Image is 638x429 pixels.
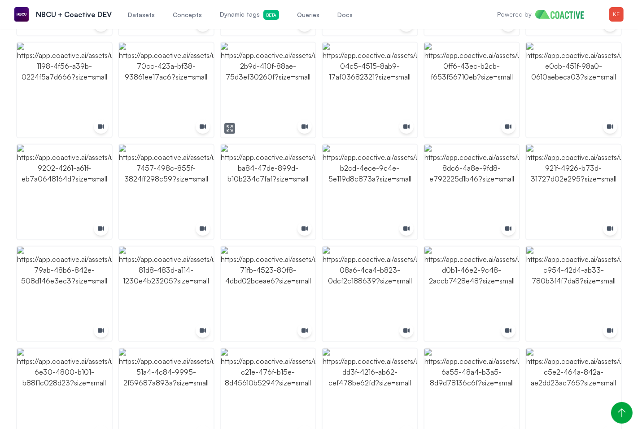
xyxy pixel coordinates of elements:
[263,10,279,20] span: Beta
[424,43,519,137] img: https://app.coactive.ai/assets/ui/images/coactive/peacock_vod_1737504868066/c19a894b-0ff6-43ec-b2...
[424,247,519,341] img: https://app.coactive.ai/assets/ui/images/coactive/peacock_vod_1737504868066/dd7f1379-d0b1-46e2-9c...
[297,10,319,19] span: Queries
[323,43,417,137] img: https://app.coactive.ai/assets/ui/images/coactive/peacock_vod_1737504868066/1c91bd71-04c5-4515-8a...
[14,7,29,22] img: NBCU + Coactive DEV
[609,7,624,22] img: Menu for the logged in user
[119,247,214,341] img: https://app.coactive.ai/assets/ui/images/coactive/peacock_vod_1737504868066/41cd9306-81d8-483d-a1...
[119,43,214,137] img: https://app.coactive.ai/assets/ui/images/coactive/peacock_vod_1737504868066/f38d6c79-70cc-423a-bf...
[128,10,155,19] span: Datasets
[221,145,315,239] img: https://app.coactive.ai/assets/ui/images/coactive/peacock_vod_1737504868066/62c5999f-ba84-47de-89...
[221,247,315,341] img: https://app.coactive.ai/assets/ui/images/coactive/peacock_vod_1737504868066/907f8d4b-71fb-4523-80...
[173,10,202,19] span: Concepts
[323,247,417,341] img: https://app.coactive.ai/assets/ui/images/coactive/peacock_vod_1737504868066/5b7e392f-08a6-4ca4-b8...
[497,10,532,19] p: Powered by
[17,43,112,137] img: https://app.coactive.ai/assets/ui/images/coactive/peacock_vod_1737504868066/390003e9-1198-4f56-a3...
[221,43,315,137] img: https://app.coactive.ai/assets/ui/images/coactive/peacock_vod_1737504868066/7877449e-2b9d-410f-88...
[323,145,417,239] img: https://app.coactive.ai/assets/ui/images/coactive/peacock_vod_1737504868066/1c1f165c-b2cd-4ece-9c...
[424,145,519,239] img: https://app.coactive.ai/assets/ui/images/coactive/peacock_vod_1737504868066/b61d897b-8dc6-4a8e-9f...
[220,10,279,20] span: Dynamic tags
[36,9,112,20] p: NBCU + Coactive DEV
[526,145,621,239] img: https://app.coactive.ai/assets/ui/images/coactive/peacock_vod_1737504868066/a64d2e64-921f-4926-b7...
[526,247,621,341] img: https://app.coactive.ai/assets/ui/images/coactive/peacock_vod_1737504868066/f5da4eab-c954-42d4-ab...
[17,145,112,239] img: https://app.coactive.ai/assets/ui/images/coactive/peacock_vod_1737504868066/780b334e-9202-4261-a6...
[119,145,214,239] img: https://app.coactive.ai/assets/ui/images/coactive/peacock_vod_1737504868066/33e80334-7457-498c-85...
[17,247,112,341] img: https://app.coactive.ai/assets/ui/images/coactive/peacock_vod_1737504868066/ca97a470-79ab-48b6-84...
[535,10,591,19] img: Home
[526,43,621,137] img: https://app.coactive.ai/assets/ui/images/coactive/peacock_vod_1737504868066/c738b23a-e0cb-451f-98...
